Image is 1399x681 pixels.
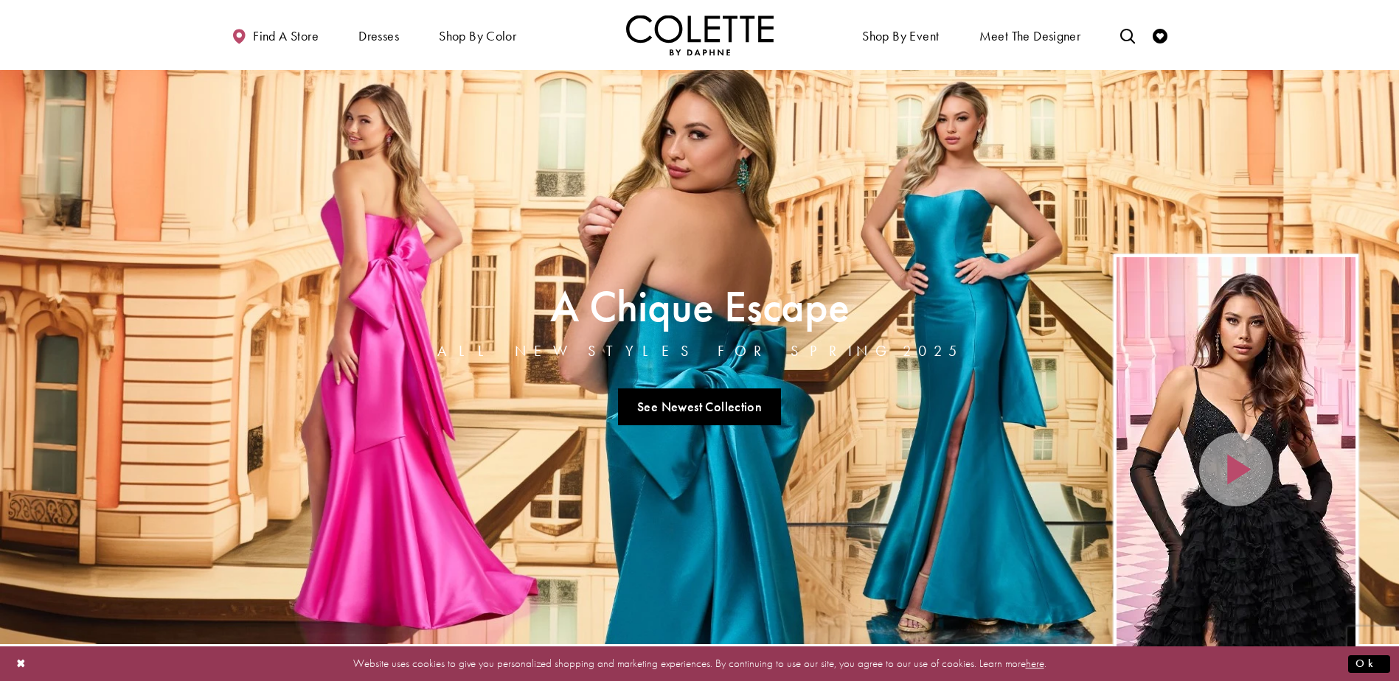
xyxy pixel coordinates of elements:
[1348,654,1390,673] button: Submit Dialog
[1026,656,1044,671] a: here
[433,383,967,431] ul: Slider Links
[106,654,1293,674] p: Website uses cookies to give you personalized shopping and marketing experiences. By continuing t...
[9,651,34,677] button: Close Dialog
[618,388,782,425] a: See Newest Collection A Chique Escape All New Styles For Spring 2025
